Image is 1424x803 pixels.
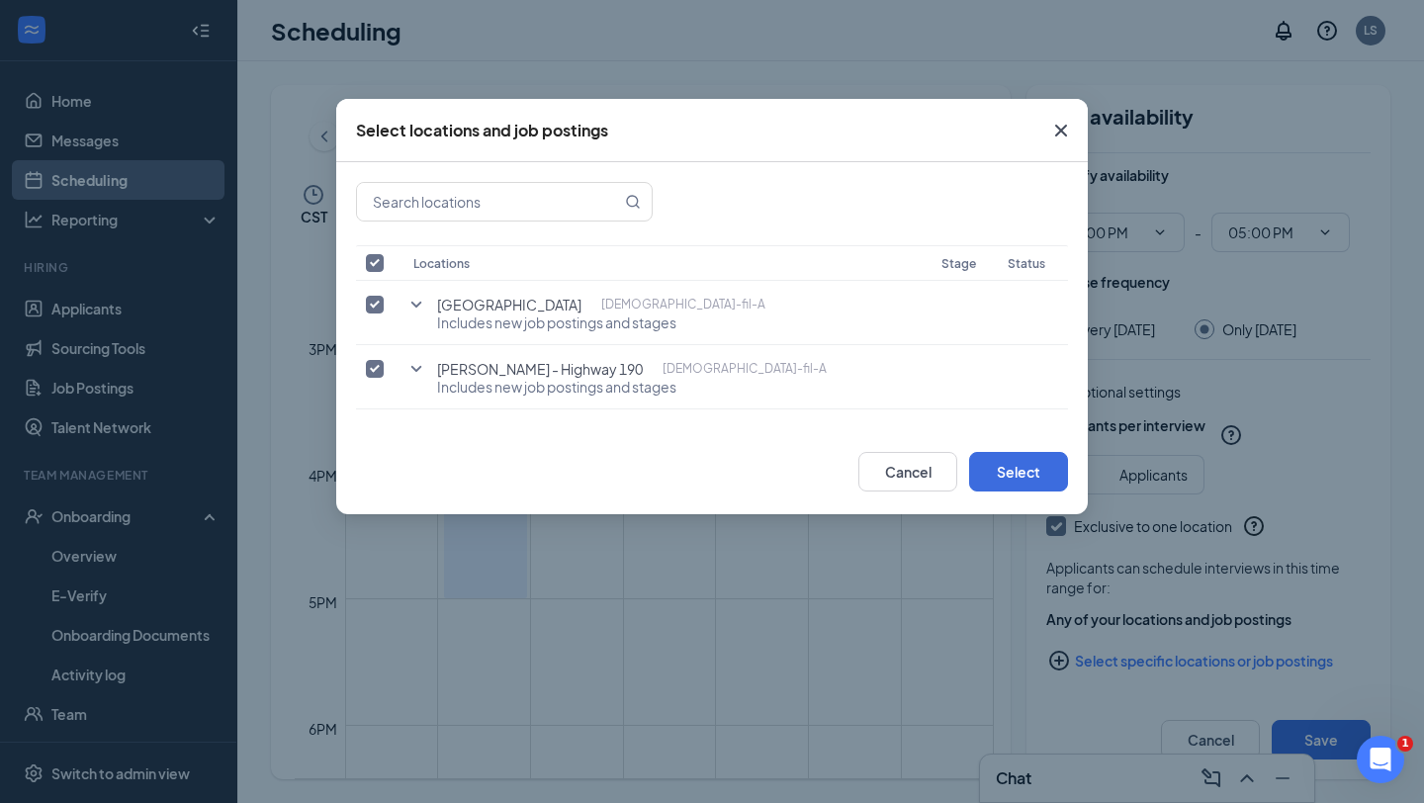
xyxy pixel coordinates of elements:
[1357,736,1404,783] iframe: Intercom live chat
[404,293,428,316] svg: SmallChevronDown
[404,357,428,381] svg: SmallChevronDown
[1397,736,1413,752] span: 1
[403,245,932,281] th: Locations
[625,194,641,210] svg: MagnifyingGlass
[357,183,621,221] input: Search locations
[437,359,643,379] span: [PERSON_NAME] - Highway 190
[437,312,765,332] span: Includes new job postings and stages
[437,295,581,314] span: [GEOGRAPHIC_DATA]
[1049,119,1073,142] svg: Cross
[663,359,827,379] p: [DEMOGRAPHIC_DATA]-fil-A
[601,295,765,314] p: [DEMOGRAPHIC_DATA]-fil-A
[998,245,1068,281] th: Status
[932,245,998,281] th: Stage
[969,452,1068,491] button: Select
[858,452,957,491] button: Cancel
[356,120,608,141] div: Select locations and job postings
[437,377,827,397] span: Includes new job postings and stages
[1034,99,1088,162] button: Close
